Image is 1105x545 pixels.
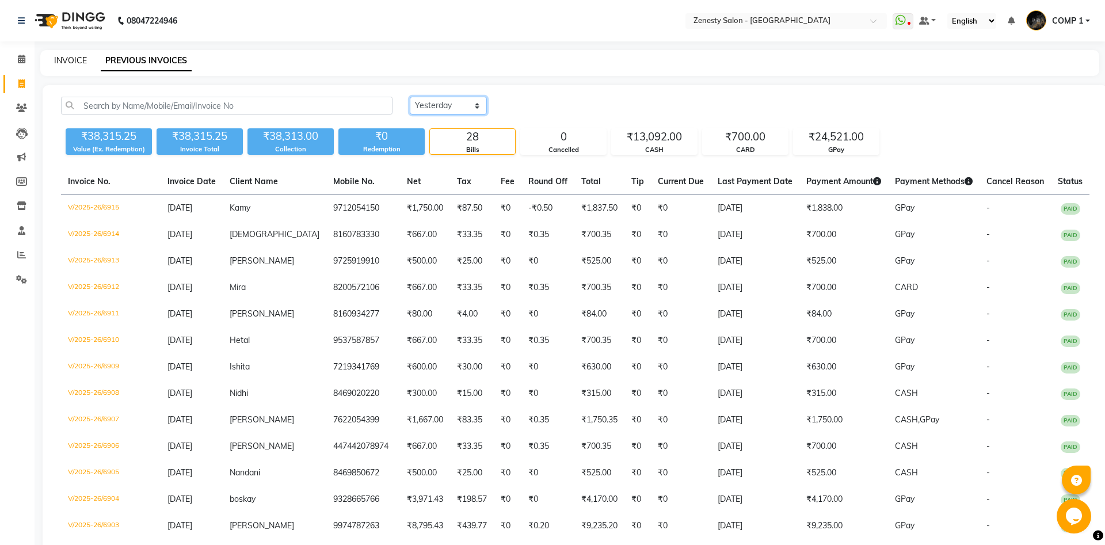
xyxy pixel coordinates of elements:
td: 9537587857 [326,327,400,354]
td: [DATE] [711,327,799,354]
td: [DATE] [711,222,799,248]
span: CASH [895,467,918,478]
span: GPay [895,520,915,531]
td: V/2025-26/6914 [61,222,161,248]
td: ₹0 [651,195,711,222]
td: ₹0 [521,354,574,380]
td: V/2025-26/6906 [61,433,161,460]
td: ₹0 [521,301,574,327]
span: PAID [1061,415,1080,426]
td: 7622054399 [326,407,400,433]
td: ₹600.00 [400,354,450,380]
td: ₹0 [494,301,521,327]
div: ₹0 [338,128,425,144]
td: ₹0 [494,248,521,275]
td: 9712054150 [326,195,400,222]
td: ₹500.00 [400,248,450,275]
td: ₹0.35 [521,222,574,248]
span: [PERSON_NAME] [230,520,294,531]
td: ₹0 [624,513,651,539]
td: ₹439.77 [450,513,494,539]
td: ₹500.00 [400,460,450,486]
div: Bills [430,145,515,155]
span: [PERSON_NAME] [230,441,294,451]
div: Cancelled [521,145,606,155]
div: Value (Ex. Redemption) [66,144,152,154]
td: ₹0 [651,513,711,539]
td: ₹700.00 [799,327,888,354]
td: ₹15.00 [450,380,494,407]
td: [DATE] [711,433,799,460]
td: ₹33.35 [450,433,494,460]
div: CASH [612,145,697,155]
span: GPay [895,335,915,345]
td: ₹667.00 [400,275,450,301]
span: COMP 1 [1052,15,1083,27]
span: Last Payment Date [718,176,792,186]
span: Client Name [230,176,278,186]
td: [DATE] [711,354,799,380]
td: V/2025-26/6908 [61,380,161,407]
span: [DATE] [167,229,192,239]
td: 8469850672 [326,460,400,486]
span: - [986,335,990,345]
td: V/2025-26/6910 [61,327,161,354]
span: [DATE] [167,388,192,398]
span: Ishita [230,361,250,372]
span: PAID [1061,336,1080,347]
div: ₹24,521.00 [794,129,879,145]
span: PAID [1061,468,1080,479]
span: Mira [230,282,246,292]
td: ₹33.35 [450,327,494,354]
td: ₹4,170.00 [574,486,624,513]
td: 8469020220 [326,380,400,407]
td: [DATE] [711,486,799,513]
div: 0 [521,129,606,145]
td: ₹667.00 [400,327,450,354]
span: Current Due [658,176,704,186]
td: ₹0 [651,327,711,354]
span: PAID [1061,441,1080,453]
span: - [986,441,990,451]
input: Search by Name/Mobile/Email/Invoice No [61,97,393,115]
span: [DEMOGRAPHIC_DATA] [230,229,319,239]
span: [DATE] [167,494,192,504]
div: 28 [430,129,515,145]
span: PAID [1061,362,1080,374]
b: 08047224946 [127,5,177,37]
span: [DATE] [167,361,192,372]
td: ₹700.00 [799,433,888,460]
span: Cancel Reason [986,176,1044,186]
a: INVOICE [54,55,87,66]
div: CARD [703,145,788,155]
span: Tip [631,176,644,186]
span: [DATE] [167,441,192,451]
span: Invoice No. [68,176,110,186]
div: ₹38,313.00 [247,128,334,144]
td: 8160783330 [326,222,400,248]
td: ₹0 [494,354,521,380]
span: GPay [895,494,915,504]
span: - [986,520,990,531]
td: ₹25.00 [450,460,494,486]
td: 9974787263 [326,513,400,539]
span: CASH [895,441,918,451]
td: V/2025-26/6911 [61,301,161,327]
td: ₹0 [651,407,711,433]
td: ₹0 [494,460,521,486]
span: CASH, [895,414,920,425]
td: ₹1,750.00 [400,195,450,222]
span: [DATE] [167,282,192,292]
td: ₹630.00 [799,354,888,380]
td: V/2025-26/6913 [61,248,161,275]
td: ₹700.35 [574,433,624,460]
td: ₹0 [494,407,521,433]
iframe: chat widget [1057,499,1093,533]
td: ₹0.35 [521,327,574,354]
td: ₹30.00 [450,354,494,380]
span: Nandani [230,467,260,478]
span: Payment Methods [895,176,973,186]
td: ₹0 [624,275,651,301]
td: [DATE] [711,248,799,275]
td: ₹0 [651,222,711,248]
